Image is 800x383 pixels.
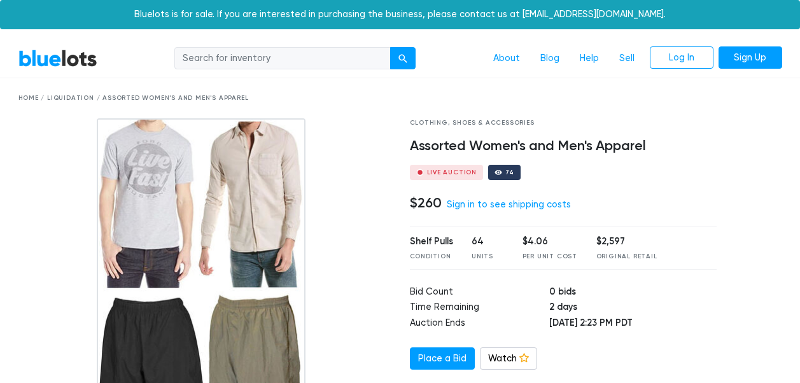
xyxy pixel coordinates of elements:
[523,252,577,261] div: Per Unit Cost
[719,46,782,69] a: Sign Up
[549,285,717,301] td: 0 bids
[410,316,549,332] td: Auction Ends
[549,316,717,332] td: [DATE] 2:23 PM PDT
[472,235,503,249] div: 64
[410,300,549,316] td: Time Remaining
[596,252,657,261] div: Original Retail
[505,169,514,176] div: 74
[410,138,717,155] h4: Assorted Women's and Men's Apparel
[410,118,717,128] div: Clothing, Shoes & Accessories
[570,46,609,71] a: Help
[549,300,717,316] td: 2 days
[410,235,453,249] div: Shelf Pulls
[410,347,475,370] a: Place a Bid
[523,235,577,249] div: $4.06
[609,46,645,71] a: Sell
[18,49,97,67] a: BlueLots
[480,347,537,370] a: Watch
[596,235,657,249] div: $2,597
[447,199,571,210] a: Sign in to see shipping costs
[174,47,391,70] input: Search for inventory
[410,195,442,211] h4: $260
[650,46,713,69] a: Log In
[483,46,530,71] a: About
[472,252,503,261] div: Units
[530,46,570,71] a: Blog
[410,252,453,261] div: Condition
[427,169,477,176] div: Live Auction
[410,285,549,301] td: Bid Count
[18,94,782,103] div: Home / Liquidation / Assorted Women's and Men's Apparel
